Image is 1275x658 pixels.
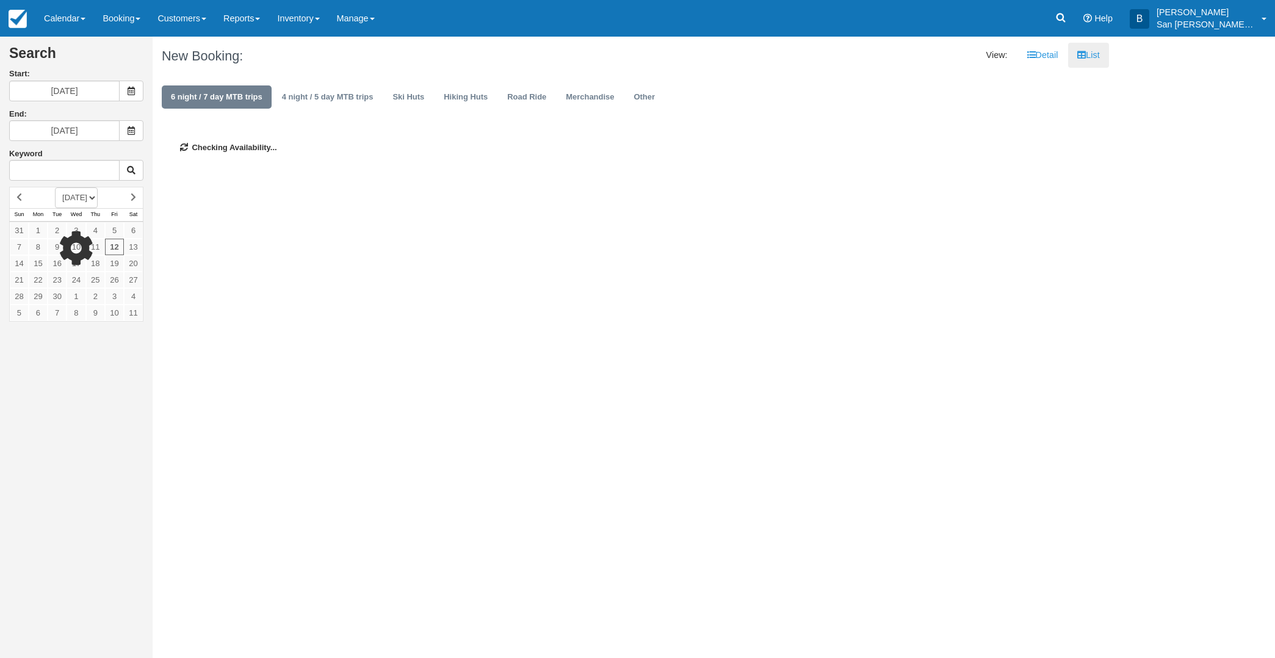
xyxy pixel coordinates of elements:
[1018,43,1067,68] a: Detail
[9,68,143,80] label: Start:
[162,49,621,63] h1: New Booking:
[273,85,383,109] a: 4 night / 5 day MTB trips
[9,10,27,28] img: checkfront-main-nav-mini-logo.png
[1157,6,1254,18] p: [PERSON_NAME]
[9,149,43,158] label: Keyword
[498,85,555,109] a: Road Ride
[9,46,143,68] h2: Search
[624,85,664,109] a: Other
[162,85,272,109] a: 6 night / 7 day MTB trips
[119,160,143,181] button: Keyword Search
[105,239,124,255] a: 12
[1130,9,1149,29] div: B
[1083,14,1092,23] i: Help
[383,85,433,109] a: Ski Huts
[557,85,623,109] a: Merchandise
[162,124,1100,172] div: Checking Availability...
[1068,43,1108,68] a: List
[977,43,1017,68] li: View:
[9,109,27,118] label: End:
[435,85,497,109] a: Hiking Huts
[1094,13,1113,23] span: Help
[1157,18,1254,31] p: San [PERSON_NAME] Hut Systems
